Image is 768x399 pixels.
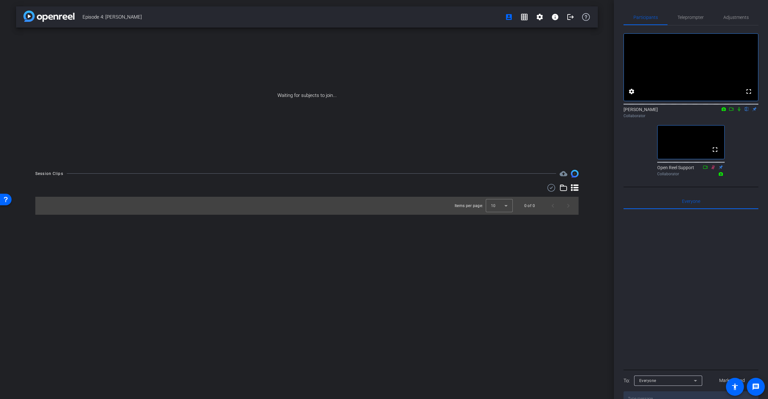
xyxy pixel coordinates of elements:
div: 0 of 0 [524,203,535,209]
button: Mark all read [706,375,759,386]
div: Open Reel Support [657,164,725,177]
button: Previous page [545,198,561,213]
div: Waiting for subjects to join... [16,28,598,163]
mat-icon: message [752,383,760,391]
span: Episode 4: [PERSON_NAME] [83,11,501,23]
div: Session Clips [35,170,63,177]
span: Teleprompter [677,15,704,20]
mat-icon: account_box [505,13,513,21]
img: app-logo [23,11,74,22]
mat-icon: info [551,13,559,21]
div: [PERSON_NAME] [624,106,758,119]
mat-icon: logout [567,13,574,21]
span: Participants [633,15,658,20]
span: Adjustments [723,15,749,20]
div: Collaborator [624,113,758,119]
button: Next page [561,198,576,213]
div: Collaborator [657,171,725,177]
mat-icon: accessibility [731,383,739,391]
mat-icon: fullscreen [711,146,719,153]
mat-icon: grid_on [520,13,528,21]
mat-icon: flip [743,106,751,112]
span: Destinations for your clips [560,170,567,178]
img: Session clips [571,170,579,178]
mat-icon: fullscreen [745,88,753,95]
span: Everyone [682,199,700,204]
div: Items per page: [455,203,483,209]
div: To: [624,377,630,385]
span: Everyone [639,378,656,383]
mat-icon: settings [628,88,635,95]
mat-icon: settings [536,13,544,21]
span: Mark all read [719,377,745,384]
mat-icon: cloud_upload [560,170,567,178]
